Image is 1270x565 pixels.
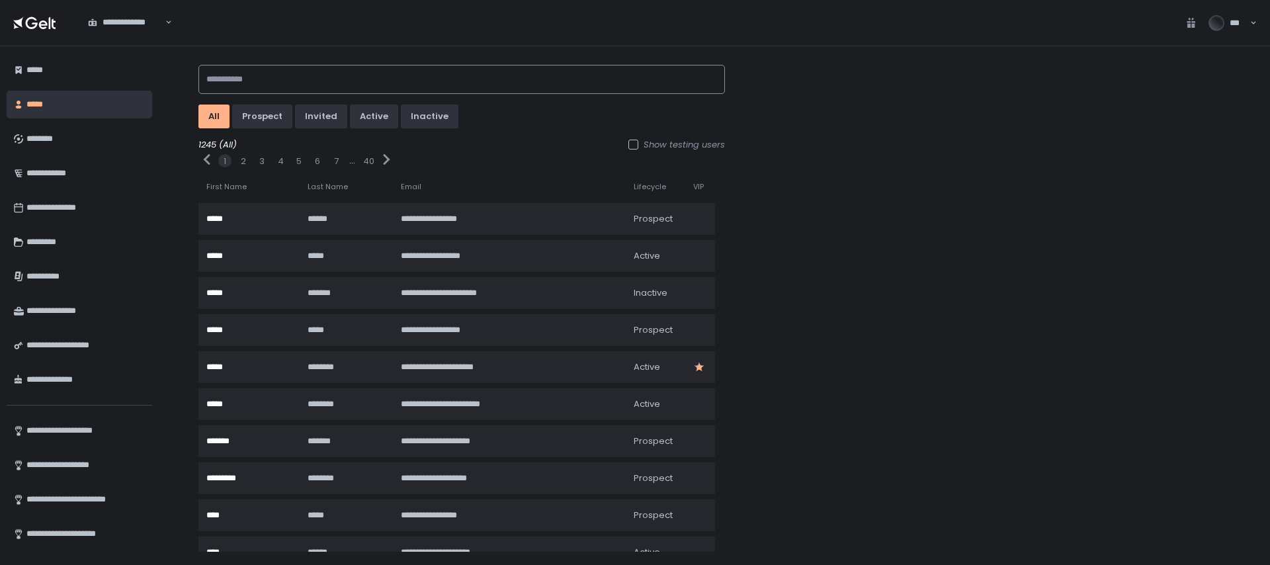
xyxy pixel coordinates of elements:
input: Search for option [163,16,164,29]
button: 3 [259,155,265,167]
div: Search for option [79,9,172,36]
span: active [634,361,660,373]
button: active [350,105,398,128]
span: active [634,398,660,410]
span: active [634,250,660,262]
button: invited [295,105,347,128]
button: 5 [296,155,302,167]
div: ... [349,155,355,167]
span: Lifecycle [634,182,666,192]
button: 6 [315,155,320,167]
button: 1 [224,155,226,167]
div: 1245 (All) [198,139,725,151]
span: prospect [634,509,673,521]
div: prospect [242,110,282,122]
div: invited [305,110,337,122]
span: prospect [634,324,673,336]
button: 40 [363,155,374,167]
span: inactive [634,287,667,299]
button: 2 [241,155,246,167]
button: 4 [278,155,284,167]
span: prospect [634,472,673,484]
span: Last Name [308,182,348,192]
button: 7 [334,155,339,167]
span: Email [401,182,421,192]
button: prospect [232,105,292,128]
span: prospect [634,213,673,225]
div: All [208,110,220,122]
div: active [360,110,388,122]
span: VIP [693,182,704,192]
button: inactive [401,105,458,128]
span: First Name [206,182,247,192]
span: active [634,546,660,558]
span: prospect [634,435,673,447]
button: All [198,105,230,128]
div: inactive [411,110,448,122]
